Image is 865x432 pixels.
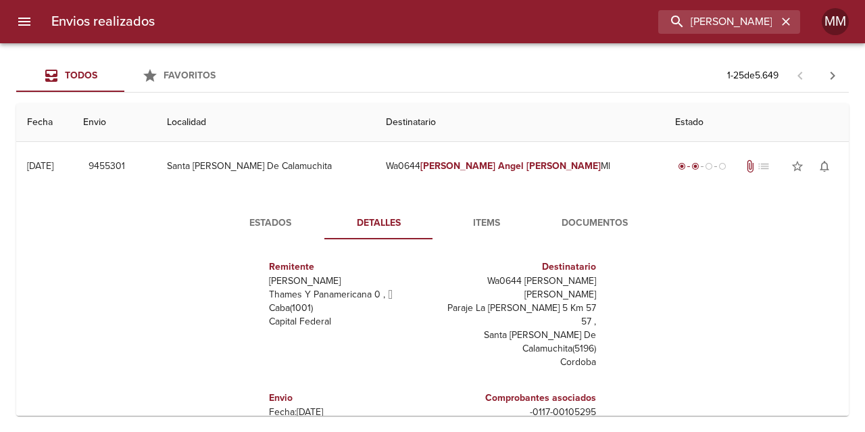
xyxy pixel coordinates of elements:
th: Envio [72,103,155,142]
td: Santa [PERSON_NAME] De Calamuchita [156,142,375,191]
button: 9455301 [83,154,130,179]
span: Documentos [549,215,641,232]
span: Favoritos [164,70,216,81]
div: MM [822,8,849,35]
div: [DATE] [27,160,53,172]
em: Angel [498,160,524,172]
p: Thames Y Panamericana 0 ,   [269,288,427,302]
p: Fecha: [DATE] [269,406,427,419]
span: radio_button_checked [691,162,699,170]
th: Fecha [16,103,72,142]
span: radio_button_unchecked [718,162,726,170]
span: 9455301 [89,158,125,175]
span: No tiene pedido asociado [757,160,770,173]
button: Activar notificaciones [811,153,838,180]
span: Pagina anterior [784,68,816,82]
p: Caba ( 1001 ) [269,302,427,315]
span: Estados [224,215,316,232]
p: 1 - 25 de 5.649 [727,69,778,82]
th: Localidad [156,103,375,142]
span: Tiene documentos adjuntos [743,160,757,173]
input: buscar [658,10,777,34]
button: menu [8,5,41,38]
button: Agregar a favoritos [784,153,811,180]
em: [PERSON_NAME] [420,160,495,172]
div: Abrir información de usuario [822,8,849,35]
div: Tabs detalle de guia [216,207,649,239]
p: - 0117 - 00105295 [438,406,596,419]
p: Cordoba [438,356,596,369]
span: radio_button_checked [678,162,686,170]
h6: Envio [269,391,427,406]
div: Despachado [675,160,729,173]
h6: Remitente [269,260,427,274]
p: Paraje La [PERSON_NAME] 5 Km 57 57 , [438,302,596,329]
span: Items [441,215,533,232]
span: Todos [65,70,97,81]
div: Tabs Envios [16,59,232,92]
h6: Envios realizados [51,11,155,32]
p: Capital Federal [269,315,427,329]
p: Santa [PERSON_NAME] De Calamuchita ( 5196 ) [438,329,596,356]
p: Wa0644 [PERSON_NAME] [PERSON_NAME] [438,274,596,302]
span: star_border [791,160,804,173]
th: Destinatario [375,103,664,142]
h6: Destinatario [438,260,596,274]
span: notifications_none [818,160,831,173]
span: Detalles [332,215,424,232]
span: Pagina siguiente [816,59,849,92]
td: Wa0644 Ml [375,142,664,191]
h6: Comprobantes asociados [438,391,596,406]
em: [PERSON_NAME] [526,160,601,172]
span: radio_button_unchecked [705,162,713,170]
p: [PERSON_NAME] [269,274,427,288]
th: Estado [664,103,849,142]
